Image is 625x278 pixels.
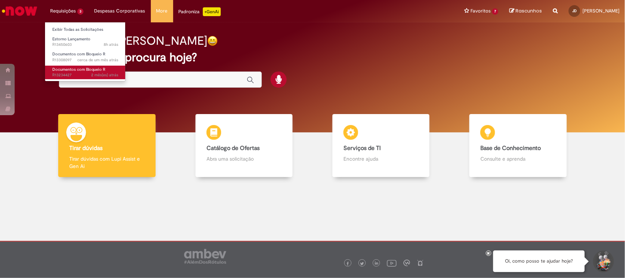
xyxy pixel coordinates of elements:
[207,145,260,152] b: Catálogo de Ofertas
[52,42,118,48] span: R13450603
[69,155,144,170] p: Tirar dúvidas com Lupi Assist e Gen Ai
[343,145,381,152] b: Serviços de TI
[94,7,145,15] span: Despesas Corporativas
[77,57,118,63] span: cerca de um mês atrás
[207,155,282,162] p: Abra uma solicitação
[59,51,566,64] h2: O que você procura hoje?
[516,7,542,14] span: Rascunhos
[387,258,397,268] img: logo_footer_youtube.png
[45,35,126,49] a: Aberto R13450603 : Estorno Lançamento
[104,42,118,47] time: 27/08/2025 07:21:28
[509,8,542,15] a: Rascunhos
[77,57,118,63] time: 21/07/2025 08:19:26
[175,114,312,178] a: Catálogo de Ofertas Abra uma solicitação
[179,7,221,16] div: Padroniza
[91,72,118,78] time: 02/07/2025 10:35:31
[50,7,76,15] span: Requisições
[480,145,541,152] b: Base de Conhecimento
[52,72,118,78] span: R13234427
[375,261,379,266] img: logo_footer_linkedin.png
[77,8,83,15] span: 3
[470,7,491,15] span: Favoritos
[403,260,410,266] img: logo_footer_workplace.png
[45,50,126,64] a: Aberto R13308097 : Documentos com Bloqueio R
[59,34,207,47] h2: Boa tarde, [PERSON_NAME]
[69,145,103,152] b: Tirar dúvidas
[1,4,38,18] img: ServiceNow
[450,114,587,178] a: Base de Conhecimento Consulte e aprenda
[184,249,226,264] img: logo_footer_ambev_rotulo_gray.png
[52,51,105,57] span: Documentos com Bloqueio R
[492,8,498,15] span: 7
[45,22,126,81] ul: Requisições
[91,72,118,78] span: 2 mês(es) atrás
[572,8,577,13] span: JD
[104,42,118,47] span: 8h atrás
[417,260,424,266] img: logo_footer_naosei.png
[52,36,90,42] span: Estorno Lançamento
[592,250,614,272] button: Iniciar Conversa de Suporte
[52,57,118,63] span: R13308097
[156,7,168,15] span: More
[52,67,105,72] span: Documentos com Bloqueio R
[583,8,620,14] span: [PERSON_NAME]
[480,155,555,162] p: Consulte e aprenda
[45,66,126,79] a: Aberto R13234427 : Documentos com Bloqueio R
[493,250,585,272] div: Oi, como posso te ajudar hoje?
[346,262,350,266] img: logo_footer_facebook.png
[360,262,364,266] img: logo_footer_twitter.png
[207,36,218,46] img: happy-face.png
[203,7,221,16] p: +GenAi
[313,114,450,178] a: Serviços de TI Encontre ajuda
[343,155,418,162] p: Encontre ajuda
[38,114,175,178] a: Tirar dúvidas Tirar dúvidas com Lupi Assist e Gen Ai
[45,26,126,34] a: Exibir Todas as Solicitações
